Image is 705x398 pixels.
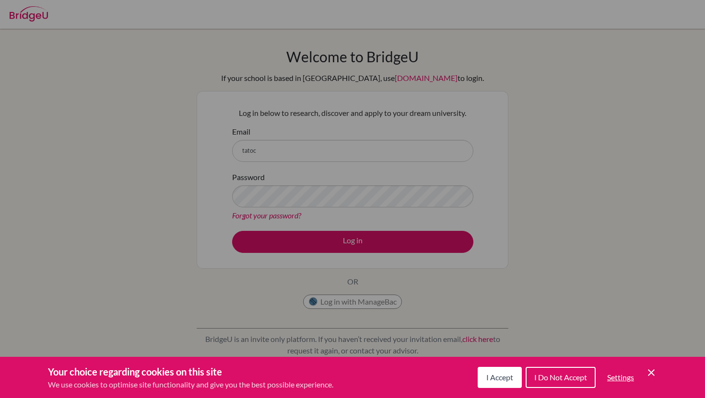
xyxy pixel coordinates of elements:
button: I Accept [478,367,522,388]
button: I Do Not Accept [526,367,596,388]
span: I Accept [486,373,513,382]
span: Settings [607,373,634,382]
p: We use cookies to optimise site functionality and give you the best possible experience. [48,379,333,390]
h3: Your choice regarding cookies on this site [48,364,333,379]
span: I Do Not Accept [534,373,587,382]
button: Settings [599,368,642,387]
button: Save and close [646,367,657,378]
